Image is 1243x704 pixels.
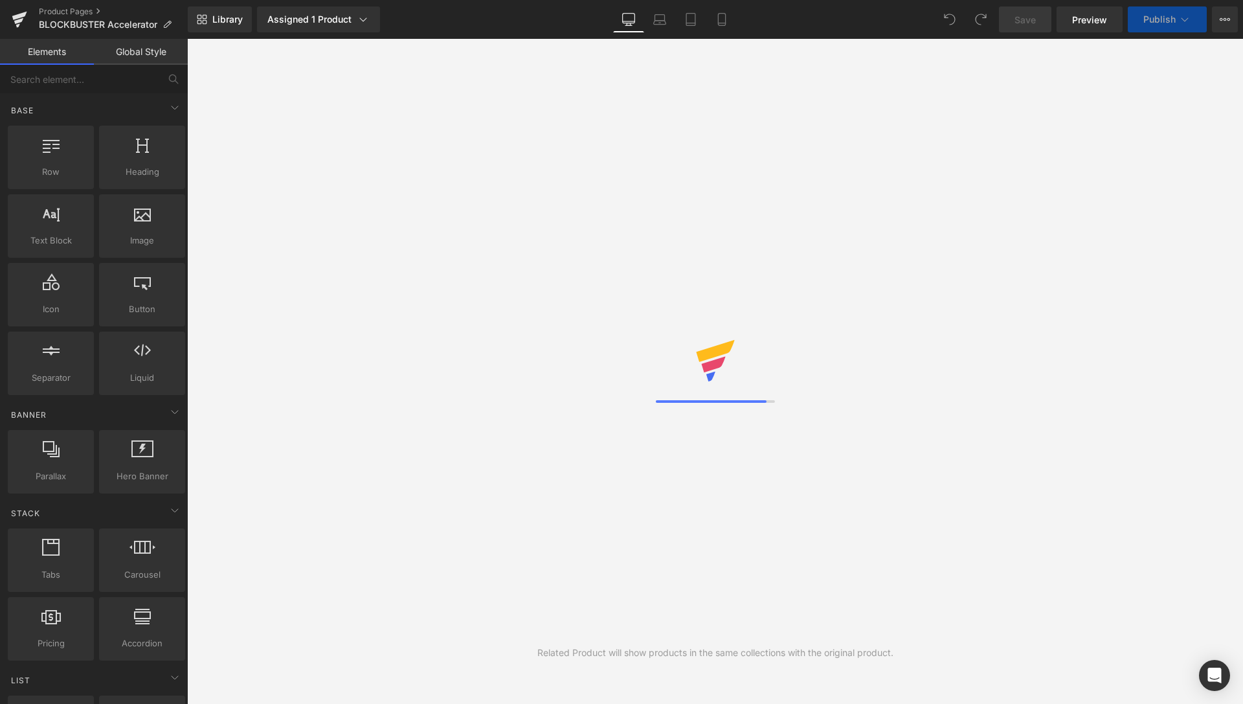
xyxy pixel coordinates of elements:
a: Preview [1057,6,1123,32]
span: Parallax [12,470,90,483]
span: Row [12,165,90,179]
span: Text Block [12,234,90,247]
a: Global Style [94,39,188,65]
span: Separator [12,371,90,385]
a: New Library [188,6,252,32]
span: Tabs [12,568,90,582]
span: Library [212,14,243,25]
span: Preview [1072,13,1107,27]
span: Image [103,234,181,247]
div: Open Intercom Messenger [1199,660,1230,691]
span: Liquid [103,371,181,385]
button: Publish [1128,6,1207,32]
span: Publish [1143,14,1176,25]
span: Heading [103,165,181,179]
span: Save [1014,13,1036,27]
div: Assigned 1 Product [267,13,370,26]
button: Undo [937,6,963,32]
a: Product Pages [39,6,188,17]
span: Stack [10,507,41,519]
a: Mobile [706,6,737,32]
span: List [10,674,32,687]
a: Tablet [675,6,706,32]
span: Hero Banner [103,470,181,483]
a: Laptop [644,6,675,32]
span: Pricing [12,637,90,650]
span: Accordion [103,637,181,650]
button: Redo [968,6,994,32]
span: Banner [10,409,48,421]
span: Button [103,302,181,316]
span: Icon [12,302,90,316]
button: More [1212,6,1238,32]
span: Carousel [103,568,181,582]
a: Desktop [613,6,644,32]
span: Base [10,104,35,117]
span: BLOCKBUSTER Accelerator [39,19,157,30]
div: Related Product will show products in the same collections with the original product. [537,646,893,660]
